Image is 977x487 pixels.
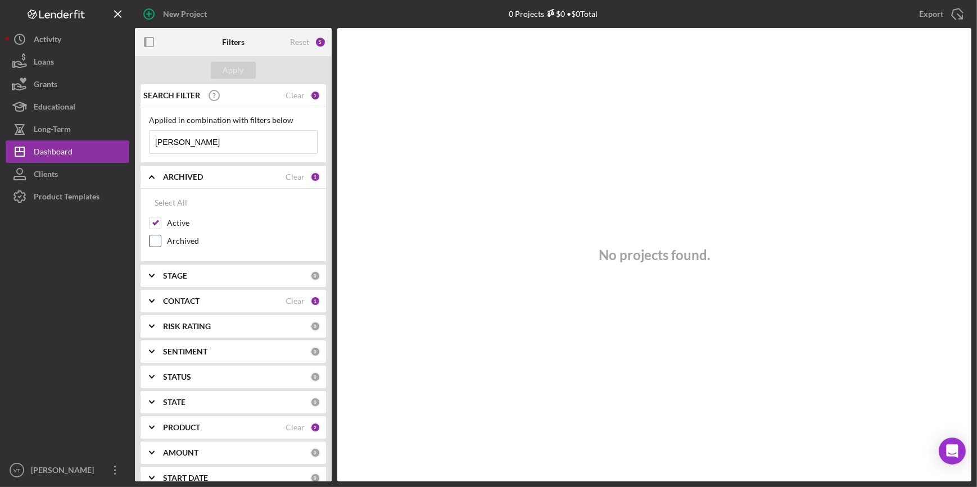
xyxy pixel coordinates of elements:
div: 0 Projects • $0 Total [509,9,598,19]
b: AMOUNT [163,448,198,457]
div: 0 [310,372,320,382]
text: VT [13,467,20,474]
div: Open Intercom Messenger [939,438,966,465]
div: Product Templates [34,185,99,211]
div: 0 [310,271,320,281]
div: Long-Term [34,118,71,143]
button: Educational [6,95,129,118]
b: START DATE [163,474,208,483]
b: SEARCH FILTER [143,91,200,100]
div: Loans [34,51,54,76]
div: 5 [315,37,326,48]
button: Grants [6,73,129,95]
button: VT[PERSON_NAME] [6,459,129,481]
div: [PERSON_NAME] [28,459,101,484]
b: PRODUCT [163,423,200,432]
div: Clear [286,91,305,100]
div: Grants [34,73,57,98]
button: Long-Term [6,118,129,140]
div: Select All [155,192,187,214]
button: Select All [149,192,193,214]
button: Export [908,3,971,25]
div: New Project [163,3,207,25]
div: Reset [290,38,309,47]
div: Activity [34,28,61,53]
button: Activity [6,28,129,51]
div: 1 [310,90,320,101]
b: STATE [163,398,186,407]
div: Clients [34,163,58,188]
label: Active [167,217,318,229]
b: Filters [222,38,245,47]
div: Clear [286,423,305,432]
b: STAGE [163,271,187,280]
button: Product Templates [6,185,129,208]
label: Archived [167,235,318,247]
div: Clear [286,172,305,181]
div: 0 [310,397,320,407]
div: Clear [286,297,305,306]
b: STATUS [163,372,191,381]
div: Dashboard [34,140,73,166]
div: 0 [310,347,320,357]
button: Clients [6,163,129,185]
button: Apply [211,62,256,79]
div: Applied in combination with filters below [149,116,318,125]
button: Dashboard [6,140,129,163]
div: 1 [310,172,320,182]
div: 1 [310,296,320,306]
div: $0 [544,9,565,19]
h3: No projects found. [599,247,710,263]
div: 0 [310,473,320,483]
b: RISK RATING [163,322,211,331]
div: Export [919,3,943,25]
div: Educational [34,95,75,121]
b: SENTIMENT [163,347,207,356]
div: 0 [310,448,320,458]
div: 2 [310,422,320,433]
div: 0 [310,321,320,331]
button: Loans [6,51,129,73]
div: Apply [223,62,244,79]
b: ARCHIVED [163,172,203,181]
b: CONTACT [163,297,200,306]
button: New Project [135,3,218,25]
